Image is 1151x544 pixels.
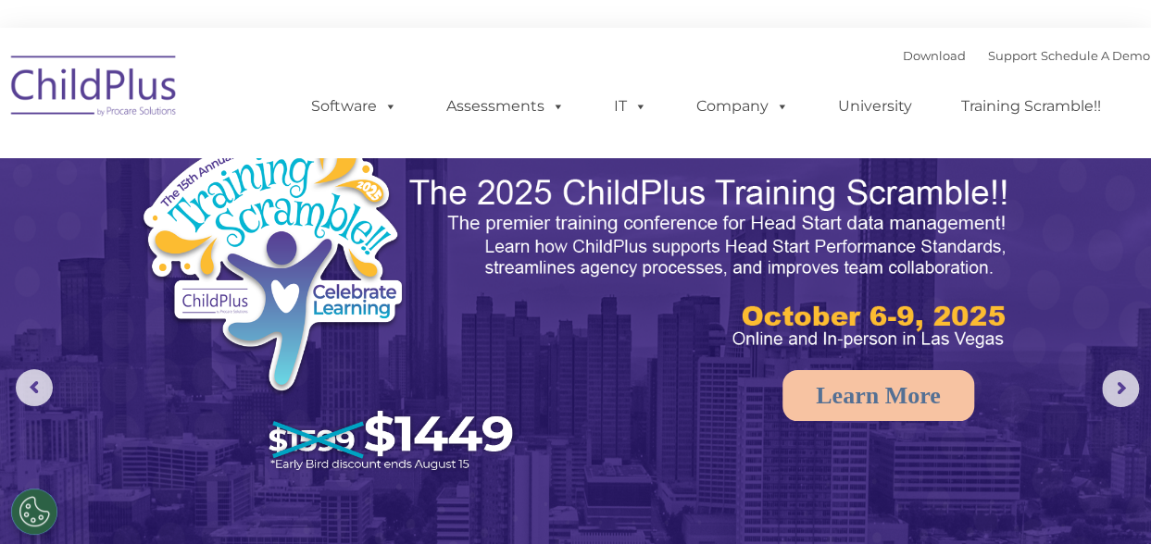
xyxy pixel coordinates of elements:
[678,88,807,125] a: Company
[988,48,1037,63] a: Support
[257,122,314,136] span: Last name
[257,198,336,212] span: Phone number
[903,48,966,63] a: Download
[293,88,416,125] a: Software
[903,48,1150,63] font: |
[2,43,187,135] img: ChildPlus by Procare Solutions
[943,88,1120,125] a: Training Scramble!!
[1041,48,1150,63] a: Schedule A Demo
[595,88,666,125] a: IT
[782,370,974,421] a: Learn More
[11,488,57,535] button: Cookies Settings
[848,344,1151,544] iframe: Chat Widget
[428,88,583,125] a: Assessments
[819,88,931,125] a: University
